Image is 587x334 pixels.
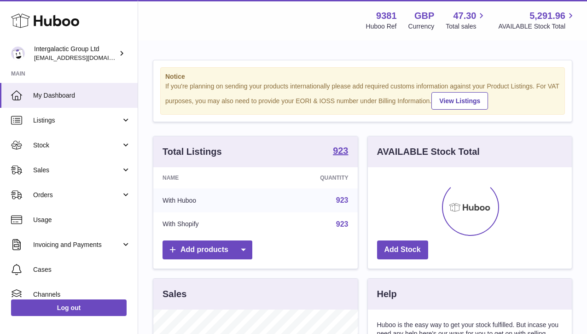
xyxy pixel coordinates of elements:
span: Orders [33,191,121,199]
a: 5,291.96 AVAILABLE Stock Total [498,10,576,31]
strong: 923 [333,146,348,155]
th: Name [153,167,263,188]
a: Log out [11,299,127,316]
strong: Notice [165,72,560,81]
h3: Sales [163,288,186,300]
span: Channels [33,290,131,299]
div: Huboo Ref [366,22,397,31]
strong: 9381 [376,10,397,22]
span: 5,291.96 [529,10,565,22]
h3: Total Listings [163,146,222,158]
a: 923 [336,220,349,228]
a: 923 [333,146,348,157]
img: info@junglistnetwork.com [11,47,25,60]
div: If you're planning on sending your products internationally please add required customs informati... [165,82,560,110]
span: Usage [33,216,131,224]
span: Sales [33,166,121,175]
span: [EMAIL_ADDRESS][DOMAIN_NAME] [34,54,135,61]
span: AVAILABLE Stock Total [498,22,576,31]
h3: Help [377,288,397,300]
span: Listings [33,116,121,125]
a: Add products [163,240,252,259]
td: With Huboo [153,188,263,212]
th: Quantity [263,167,357,188]
span: Total sales [446,22,487,31]
span: 47.30 [453,10,476,22]
div: Currency [408,22,435,31]
h3: AVAILABLE Stock Total [377,146,480,158]
div: Intergalactic Group Ltd [34,45,117,62]
td: With Shopify [153,212,263,236]
strong: GBP [414,10,434,22]
span: My Dashboard [33,91,131,100]
a: 47.30 Total sales [446,10,487,31]
span: Invoicing and Payments [33,240,121,249]
span: Cases [33,265,131,274]
a: Add Stock [377,240,428,259]
span: Stock [33,141,121,150]
a: View Listings [431,92,488,110]
a: 923 [336,196,349,204]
